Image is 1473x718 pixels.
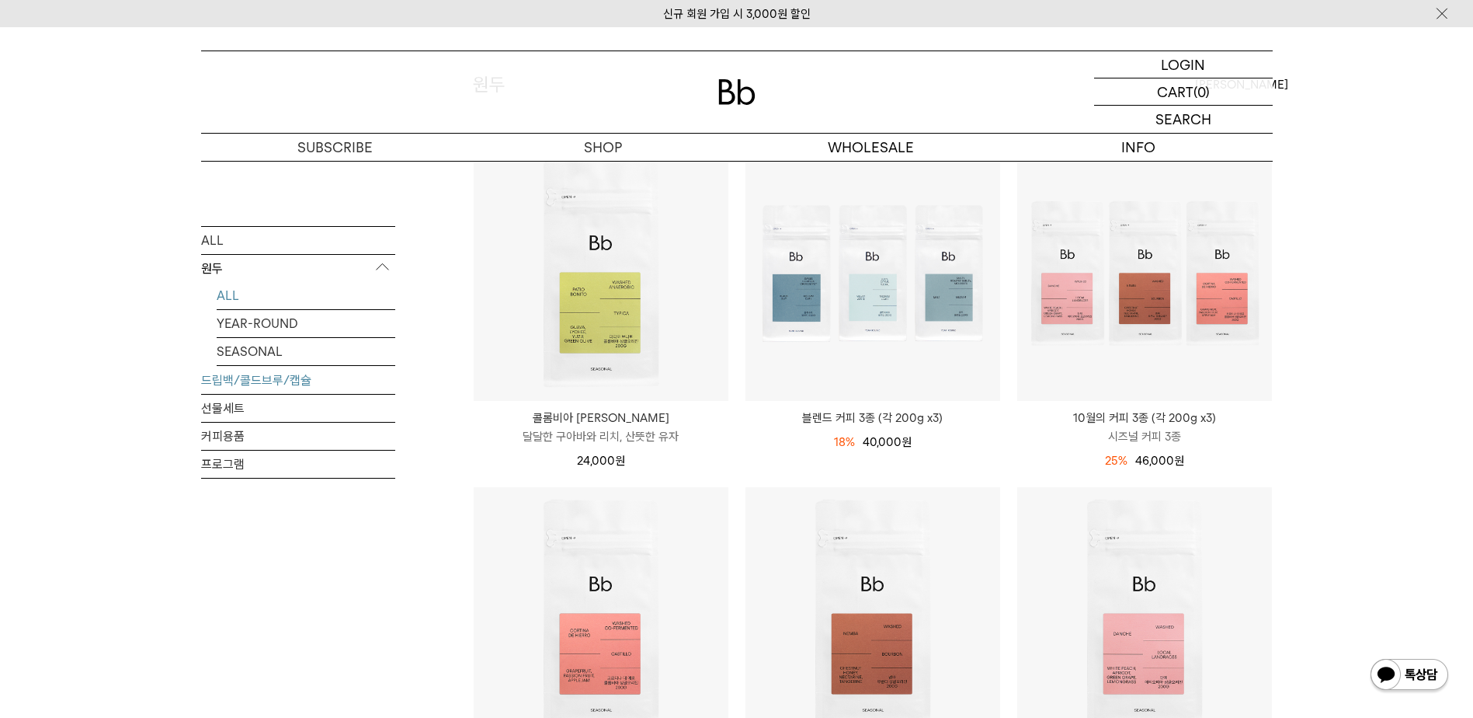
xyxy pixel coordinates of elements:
a: 블렌드 커피 3종 (각 200g x3) [745,409,1000,427]
div: 25% [1105,451,1127,470]
span: 46,000 [1135,454,1184,468]
p: 원두 [201,254,395,282]
p: INFO [1005,134,1273,161]
a: 콜롬비아 [PERSON_NAME] 달달한 구아바와 리치, 산뜻한 유자 [474,409,728,446]
img: 10월의 커피 3종 (각 200g x3) [1017,146,1272,401]
span: 원 [902,435,912,449]
span: 원 [615,454,625,468]
a: YEAR-ROUND [217,309,395,336]
span: 24,000 [577,454,625,468]
div: 18% [834,433,855,451]
span: 40,000 [863,435,912,449]
a: 프로그램 [201,450,395,477]
img: 로고 [718,79,756,105]
p: 달달한 구아바와 리치, 산뜻한 유자 [474,427,728,446]
a: 신규 회원 가입 시 3,000원 할인 [663,7,811,21]
a: SHOP [469,134,737,161]
img: 카카오톡 채널 1:1 채팅 버튼 [1369,657,1450,695]
p: (0) [1193,78,1210,105]
p: CART [1157,78,1193,105]
p: 콜롬비아 [PERSON_NAME] [474,409,728,427]
a: 드립백/콜드브루/캡슐 [201,366,395,393]
a: SUBSCRIBE [201,134,469,161]
p: WHOLESALE [737,134,1005,161]
p: 10월의 커피 3종 (각 200g x3) [1017,409,1272,427]
img: 블렌드 커피 3종 (각 200g x3) [745,146,1000,401]
p: SEARCH [1155,106,1211,133]
a: ALL [217,281,395,308]
a: CART (0) [1094,78,1273,106]
span: 원 [1174,454,1184,468]
a: 선물세트 [201,394,395,421]
a: LOGIN [1094,51,1273,78]
p: LOGIN [1161,51,1205,78]
a: ALL [201,226,395,253]
a: SEASONAL [217,337,395,364]
p: 시즈널 커피 3종 [1017,427,1272,446]
img: 콜롬비아 파티오 보니토 [474,146,728,401]
a: 커피용품 [201,422,395,449]
a: 10월의 커피 3종 (각 200g x3) 시즈널 커피 3종 [1017,409,1272,446]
